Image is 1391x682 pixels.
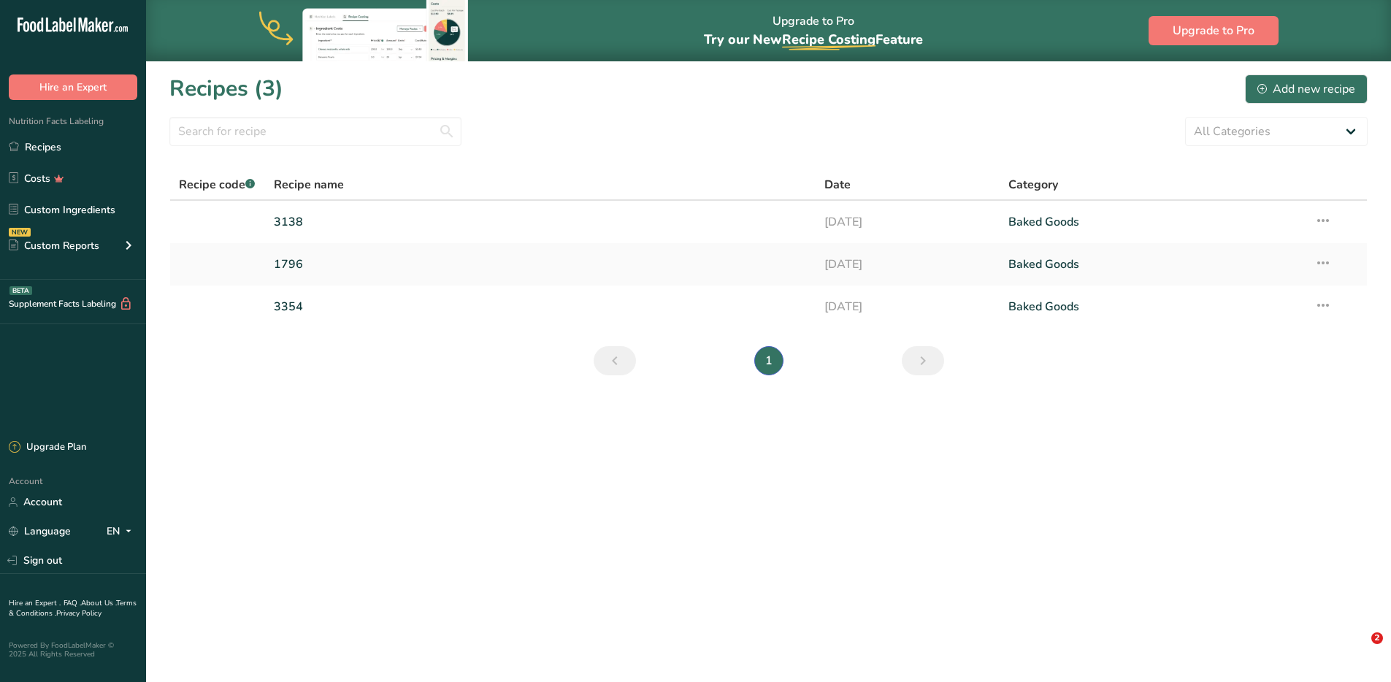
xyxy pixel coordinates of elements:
div: Upgrade to Pro [704,1,923,61]
div: BETA [9,286,32,295]
span: Recipe name [274,176,344,194]
div: Custom Reports [9,238,99,253]
span: Recipe Costing [782,31,875,48]
span: 2 [1371,632,1383,644]
span: Category [1008,176,1058,194]
button: Hire an Expert [9,74,137,100]
a: 1796 [274,249,808,280]
span: Upgrade to Pro [1173,22,1254,39]
div: EN [107,523,137,540]
a: Baked Goods [1008,291,1297,322]
a: Hire an Expert . [9,598,61,608]
span: Recipe code [179,177,255,193]
div: Upgrade Plan [9,440,86,455]
a: Privacy Policy [56,608,101,618]
span: Try our New Feature [704,31,923,48]
h1: Recipes (3) [169,72,283,105]
button: Upgrade to Pro [1149,16,1279,45]
a: Terms & Conditions . [9,598,137,618]
a: 3354 [274,291,808,322]
a: Next page [902,346,944,375]
input: Search for recipe [169,117,461,146]
a: [DATE] [824,291,991,322]
a: About Us . [81,598,116,608]
div: Powered By FoodLabelMaker © 2025 All Rights Reserved [9,641,137,659]
iframe: Intercom live chat [1341,632,1376,667]
a: Previous page [594,346,636,375]
a: [DATE] [824,249,991,280]
a: FAQ . [64,598,81,608]
a: Baked Goods [1008,207,1297,237]
a: Language [9,518,71,544]
button: Add new recipe [1245,74,1368,104]
span: Date [824,176,851,194]
a: 3138 [274,207,808,237]
a: [DATE] [824,207,991,237]
a: Baked Goods [1008,249,1297,280]
div: Add new recipe [1257,80,1355,98]
div: NEW [9,228,31,237]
